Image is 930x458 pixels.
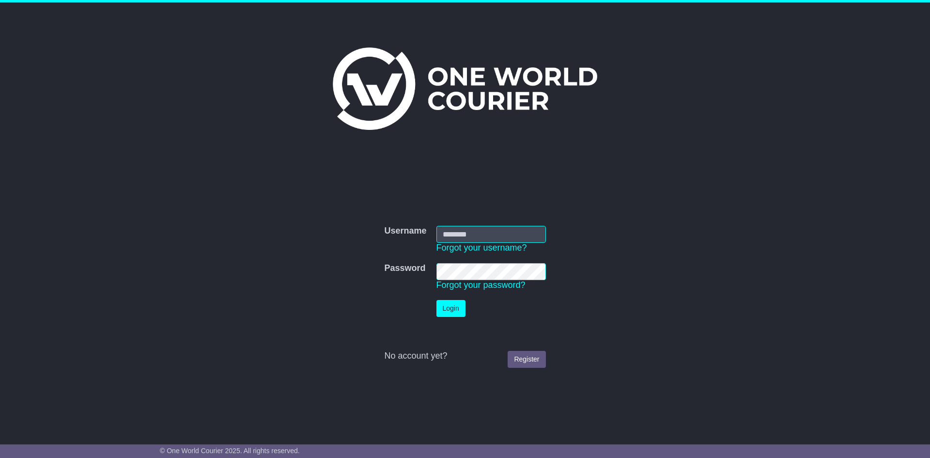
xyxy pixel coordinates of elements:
a: Forgot your password? [436,280,526,290]
span: © One World Courier 2025. All rights reserved. [160,447,300,455]
a: Forgot your username? [436,243,527,253]
a: Register [508,351,545,368]
label: Username [384,226,426,237]
img: One World [333,47,597,130]
label: Password [384,263,425,274]
div: No account yet? [384,351,545,362]
button: Login [436,300,465,317]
